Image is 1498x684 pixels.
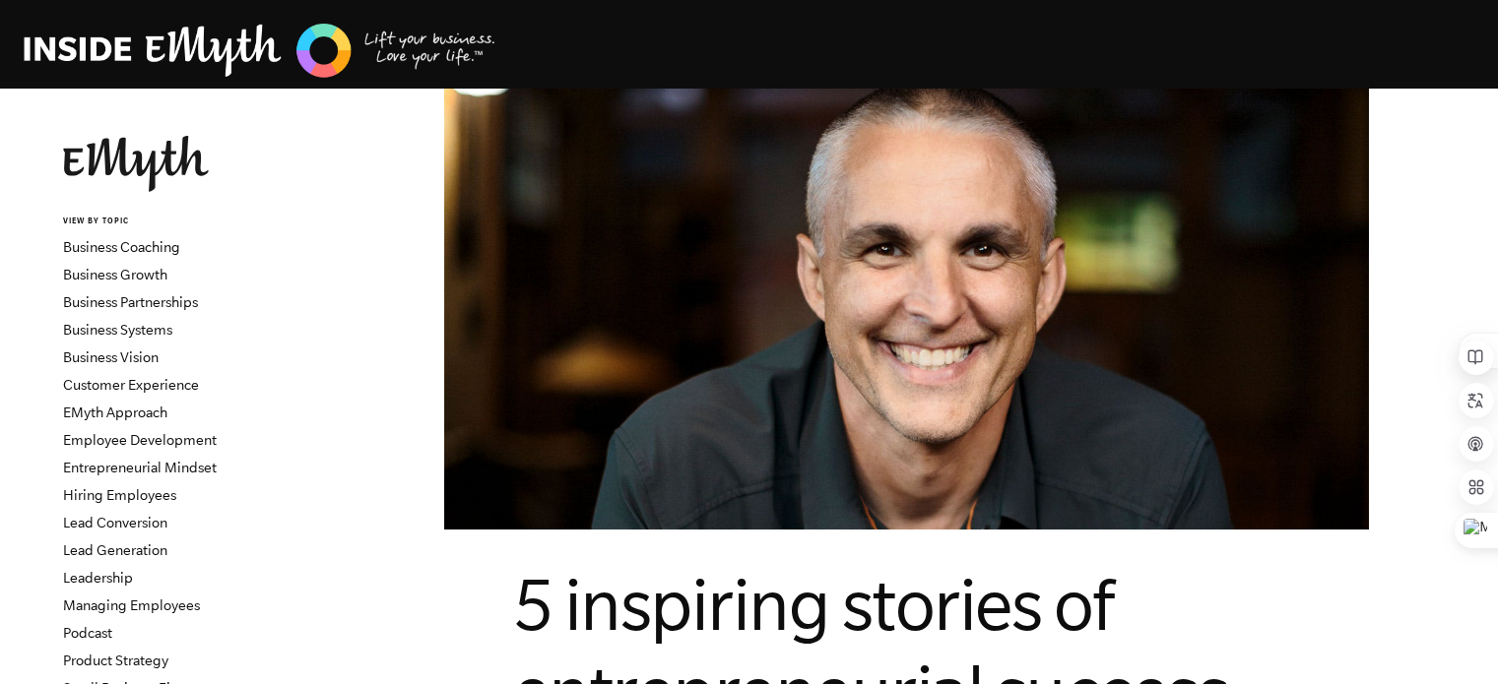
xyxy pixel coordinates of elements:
[63,432,217,448] a: Employee Development
[63,294,198,310] a: Business Partnerships
[63,267,167,282] a: Business Growth
[1400,590,1498,684] div: Widget de chat
[63,597,200,613] a: Managing Employees
[63,487,176,503] a: Hiring Employees
[63,216,300,228] h6: VIEW BY TOPIC
[63,349,159,365] a: Business Vision
[63,542,167,558] a: Lead Generation
[63,404,167,420] a: EMyth Approach
[63,239,180,255] a: Business Coaching
[63,625,112,641] a: Podcast
[63,377,199,393] a: Customer Experience
[63,322,172,338] a: Business Systems
[63,570,133,586] a: Leadership
[24,21,496,81] img: EMyth Business Coaching
[63,136,209,192] img: EMyth
[63,460,217,475] a: Entrepreneurial Mindset
[1400,590,1498,684] iframe: Chat Widget
[63,515,167,530] a: Lead Conversion
[63,653,168,668] a: Product Strategy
